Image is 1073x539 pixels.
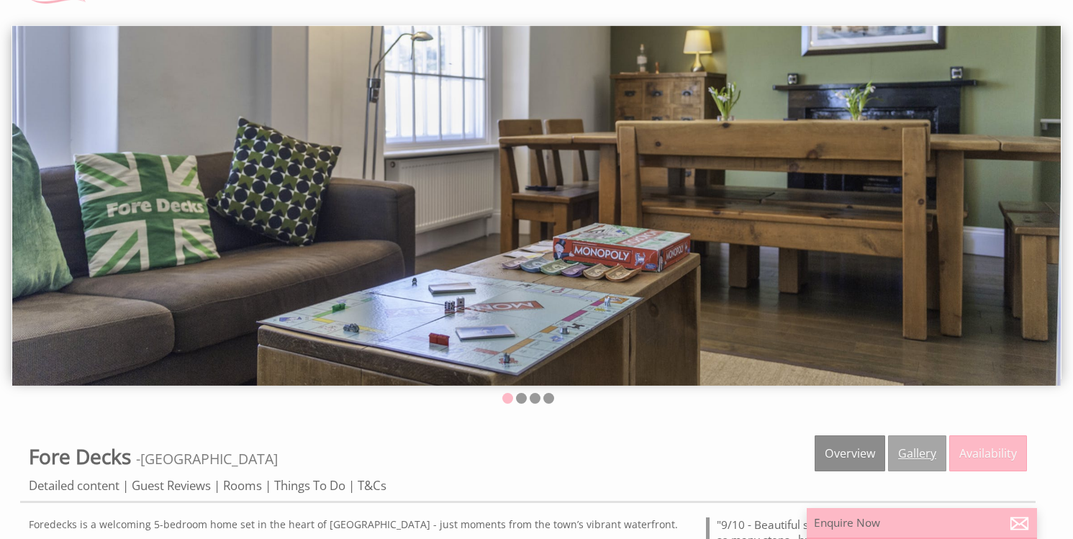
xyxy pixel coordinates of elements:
[274,477,345,494] a: Things To Do
[136,449,278,468] span: -
[29,443,136,470] a: Fore Decks
[223,477,262,494] a: Rooms
[29,477,119,494] a: Detailed content
[888,435,946,471] a: Gallery
[815,435,885,471] a: Overview
[29,443,131,470] span: Fore Decks
[949,435,1027,471] a: Availability
[29,517,689,531] p: Foredecks is a welcoming 5-bedroom home set in the heart of [GEOGRAPHIC_DATA] - just moments from...
[132,477,211,494] a: Guest Reviews
[814,515,1030,530] p: Enquire Now
[140,449,278,468] a: [GEOGRAPHIC_DATA]
[358,477,386,494] a: T&Cs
